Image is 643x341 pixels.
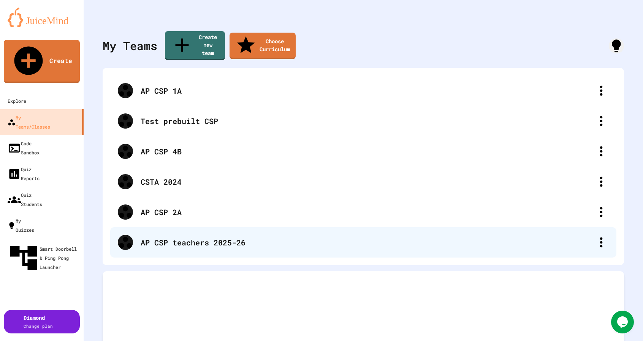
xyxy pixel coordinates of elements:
div: CSTA 2024 [110,167,616,197]
a: Create [4,40,80,83]
div: Explore [8,96,26,105]
div: Quiz Reports [8,165,40,183]
a: Create new team [165,31,225,60]
div: How it works [609,38,624,53]
div: AP CSP 1A [110,75,616,106]
div: AP CSP teachers 2025-26 [110,227,616,258]
div: Quiz Students [8,190,42,209]
div: My Teams/Classes [8,113,50,131]
img: logo-orange.svg [8,8,76,27]
div: AP CSP 4B [141,146,594,157]
div: CSTA 2024 [141,176,594,187]
div: Diamond [24,314,53,330]
div: AP CSP 1A [141,85,594,96]
div: My Quizzes [8,216,34,234]
div: Test prebuilt CSP [141,115,594,127]
div: AP CSP 4B [110,136,616,167]
iframe: chat widget [611,311,635,333]
div: AP CSP 2A [110,197,616,227]
div: My Teams [103,37,157,54]
button: DiamondChange plan [4,310,80,333]
div: AP CSP teachers 2025-26 [141,237,594,248]
span: Change plan [24,323,53,329]
a: Choose Curriculum [230,33,296,59]
div: Smart Doorbell & Ping Pong Launcher [8,242,81,274]
div: Code Sandbox [8,139,40,157]
div: Test prebuilt CSP [110,106,616,136]
div: AP CSP 2A [141,206,594,218]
